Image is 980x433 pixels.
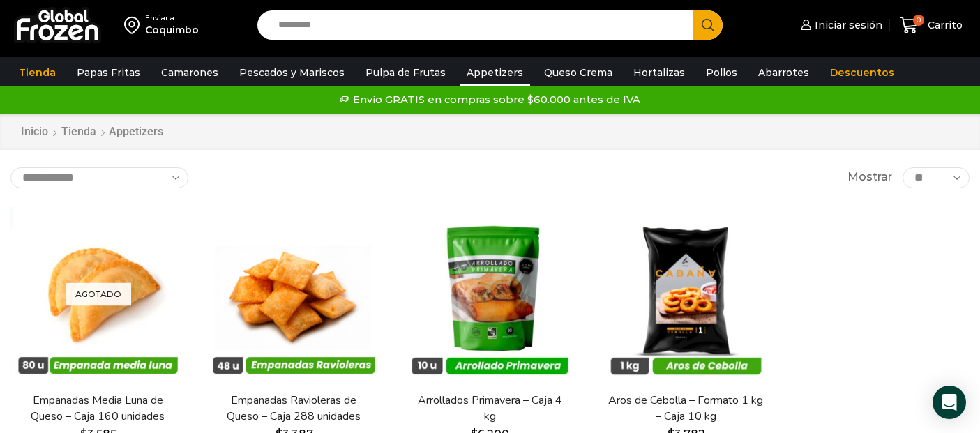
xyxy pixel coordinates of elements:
[70,59,147,86] a: Papas Fritas
[693,10,723,40] button: Search button
[232,59,352,86] a: Pescados y Mariscos
[359,59,453,86] a: Pulpa de Frutas
[847,169,892,185] span: Mostrar
[154,59,225,86] a: Camarones
[933,386,966,419] div: Open Intercom Messenger
[412,393,569,425] a: Arrollados Primavera – Caja 4 kg
[109,125,163,138] h1: Appetizers
[20,124,49,140] a: Inicio
[10,167,188,188] select: Pedido de la tienda
[20,393,177,425] a: Empanadas Media Luna de Queso – Caja 160 unidades
[460,59,530,86] a: Appetizers
[145,13,199,23] div: Enviar a
[61,124,97,140] a: Tienda
[797,11,882,39] a: Iniciar sesión
[699,59,744,86] a: Pollos
[537,59,619,86] a: Queso Crema
[124,13,145,37] img: address-field-icon.svg
[896,9,966,42] a: 0 Carrito
[913,15,924,26] span: 0
[608,393,765,425] a: Aros de Cebolla – Formato 1 kg – Caja 10 kg
[924,18,963,32] span: Carrito
[751,59,816,86] a: Abarrotes
[216,393,373,425] a: Empanadas Ravioleras de Queso – Caja 288 unidades
[20,124,163,140] nav: Breadcrumb
[811,18,882,32] span: Iniciar sesión
[145,23,199,37] div: Coquimbo
[66,283,131,306] p: Agotado
[12,59,63,86] a: Tienda
[626,59,692,86] a: Hortalizas
[823,59,901,86] a: Descuentos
